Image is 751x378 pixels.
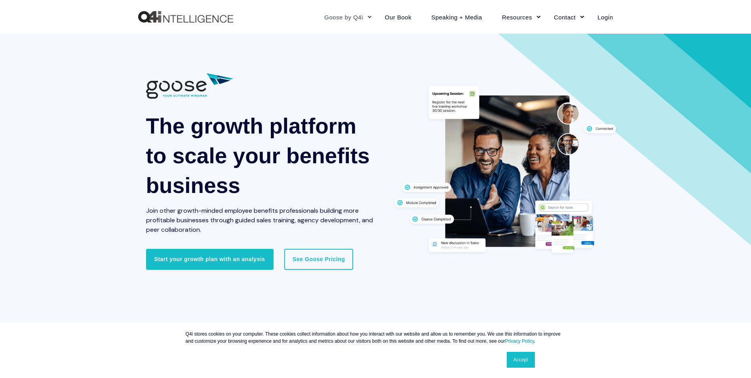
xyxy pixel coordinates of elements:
[146,73,233,99] img: 01882 Goose Q4i Logo wTag-CC
[146,206,373,234] span: Join other growth-minded employee benefits professionals building more profitable businesses thro...
[507,352,535,368] a: Accept
[390,82,621,259] img: Two professionals working together at a desk surrounded by graphics displaying different features...
[186,330,566,345] p: Q4i stores cookies on your computer. These cookies collect information about how you interact wit...
[146,114,370,198] span: The growth platform to scale your benefits business
[146,249,274,269] a: Start your growth plan with an analysis
[138,11,233,23] img: Q4intelligence, LLC logo
[505,338,534,344] a: Privacy Policy
[284,249,353,269] a: See Goose Pricing
[138,11,233,23] a: Back to Home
